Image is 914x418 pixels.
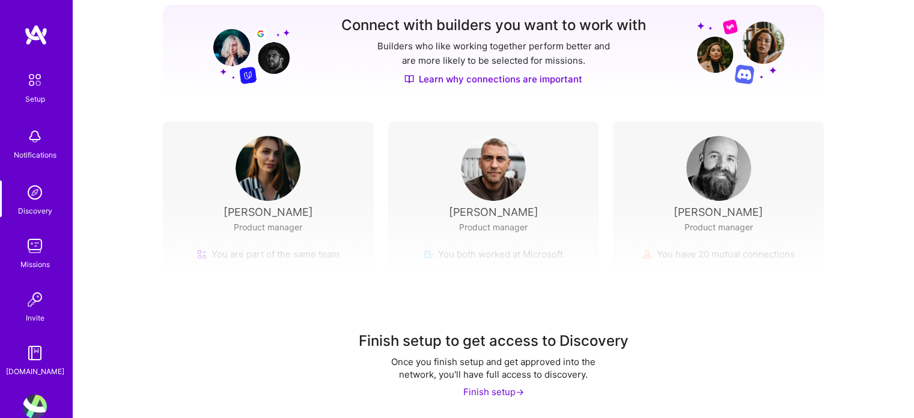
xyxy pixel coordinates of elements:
div: Finish setup to get access to Discovery [359,331,629,351]
img: Invite [23,287,47,312]
div: Invite [26,312,44,324]
img: setup [22,67,47,93]
h3: Connect with builders you want to work with [341,17,646,34]
img: User Avatar [236,136,300,201]
div: Once you finish setup and get approved into the network, you'll have full access to discovery. [373,355,614,381]
img: Grow your network [697,19,784,84]
p: Builders who like working together perform better and are more likely to be selected for missions. [375,39,612,68]
div: [DOMAIN_NAME] [6,365,64,378]
img: User Avatar [686,136,751,201]
img: Discover [404,74,414,84]
img: Grow your network [203,18,290,84]
img: User Avatar [461,136,526,201]
div: Discovery [18,204,52,217]
div: Missions [20,258,50,271]
img: teamwork [23,234,47,258]
img: logo [24,24,48,46]
img: discovery [23,180,47,204]
img: guide book [23,341,47,365]
img: bell [23,124,47,149]
div: Notifications [14,149,56,161]
div: Setup [25,93,45,105]
a: Learn why connections are important [404,73,582,85]
div: Finish setup -> [463,386,524,398]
